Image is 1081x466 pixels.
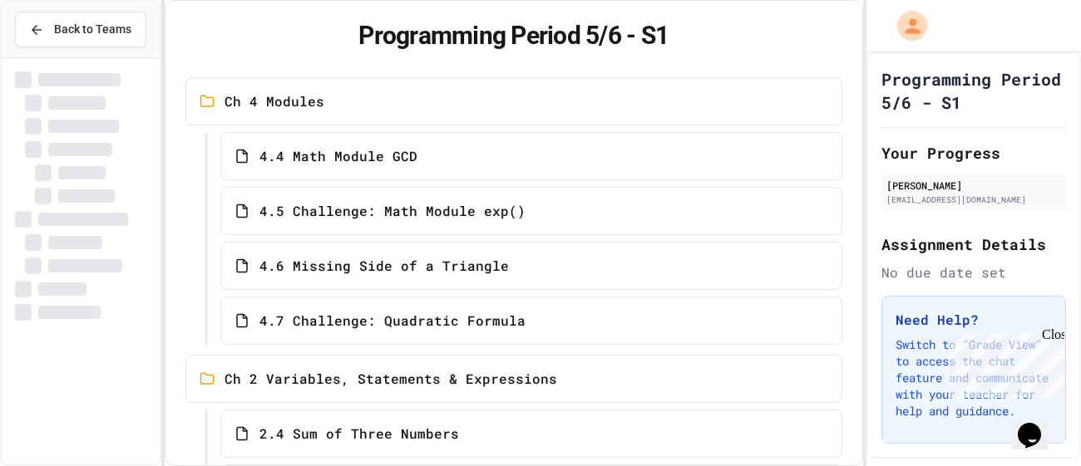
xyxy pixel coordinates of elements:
[15,12,146,47] button: Back to Teams
[259,201,526,221] span: 4.5 Challenge: Math Module exp()
[881,141,1066,164] h2: Your Progress
[220,132,842,180] a: 4.4 Math Module GCD
[886,194,1061,206] div: [EMAIL_ADDRESS][DOMAIN_NAME]
[943,327,1064,398] iframe: chat widget
[259,256,509,276] span: 4.6 Missing Side of a Triangle
[220,242,842,290] a: 4.6 Missing Side of a Triangle
[1011,400,1064,449] iframe: chat widget
[881,262,1066,282] div: No due date set
[259,311,526,331] span: 4.7 Challenge: Quadratic Formula
[881,67,1066,114] h1: Programming Period 5/6 - S1
[881,233,1066,256] h2: Assignment Details
[879,7,931,45] div: My Account
[225,91,324,111] span: Ch 4 Modules
[7,7,115,105] div: Chat with us now!Close
[259,146,417,166] span: 4.4 Math Module GCD
[225,369,557,389] span: Ch 2 Variables, Statements & Expressions
[886,178,1061,193] div: [PERSON_NAME]
[220,297,842,345] a: 4.7 Challenge: Quadratic Formula
[896,310,1052,330] h3: Need Help?
[185,21,842,51] h1: Programming Period 5/6 - S1
[54,21,131,38] span: Back to Teams
[896,336,1052,419] p: Switch to "Grade View" to access the chat feature and communicate with your teacher for help and ...
[220,410,842,458] a: 2.4 Sum of Three Numbers
[220,187,842,235] a: 4.5 Challenge: Math Module exp()
[259,424,459,444] span: 2.4 Sum of Three Numbers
